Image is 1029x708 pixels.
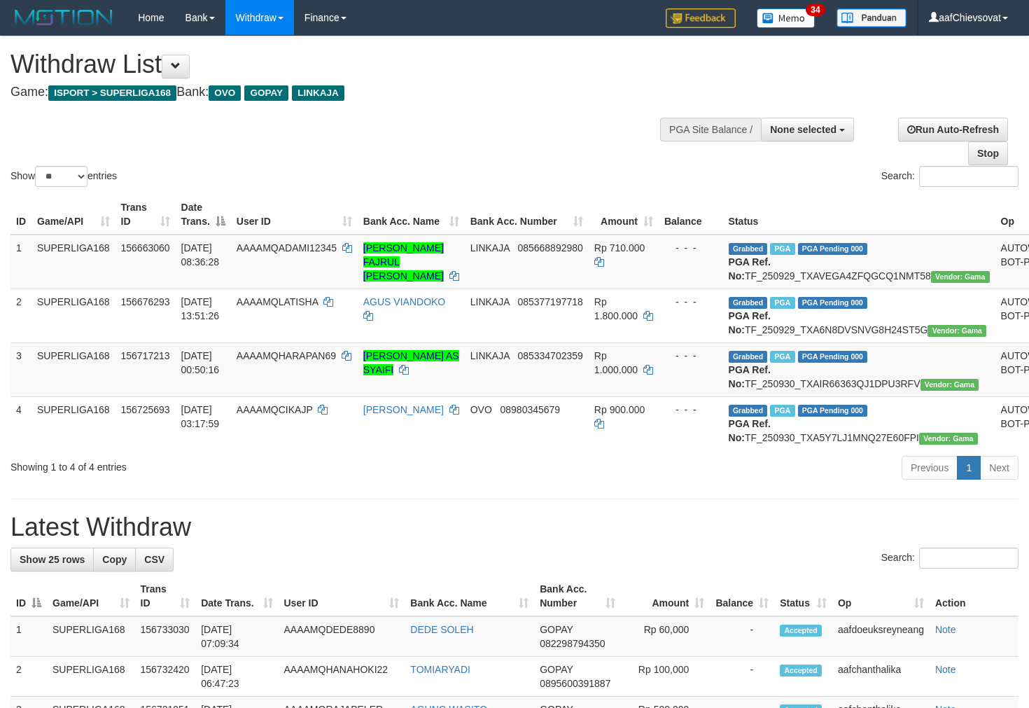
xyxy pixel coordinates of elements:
[47,576,135,616] th: Game/API: activate to sort column ascending
[664,403,717,417] div: - - -
[780,665,822,676] span: Accepted
[770,243,794,255] span: Marked by aafchhiseyha
[195,576,278,616] th: Date Trans.: activate to sort column ascending
[121,296,170,307] span: 156676293
[10,454,419,474] div: Showing 1 to 4 of 4 entries
[729,256,771,282] b: PGA Ref. No:
[231,195,358,235] th: User ID: activate to sort column ascending
[93,548,136,571] a: Copy
[363,404,444,415] a: [PERSON_NAME]
[919,166,1018,187] input: Search:
[729,243,768,255] span: Grabbed
[517,296,582,307] span: Copy 085377197718 to clipboard
[920,379,979,391] span: Vendor URL: https://trx31.1velocity.biz
[594,404,645,415] span: Rp 900.000
[10,235,31,289] td: 1
[20,554,85,565] span: Show 25 rows
[10,166,117,187] label: Show entries
[723,396,995,450] td: TF_250930_TXA5Y7LJ1MNQ27E60FPI
[594,242,645,254] span: Rp 710.000
[798,297,868,309] span: PGA Pending
[237,296,318,307] span: AAAAMQLATISHA
[358,195,465,235] th: Bank Acc. Name: activate to sort column ascending
[244,85,288,101] span: GOPAY
[798,351,868,363] span: PGA Pending
[47,657,135,697] td: SUPERLIGA168
[115,195,176,235] th: Trans ID: activate to sort column ascending
[470,404,492,415] span: OVO
[10,342,31,396] td: 3
[729,297,768,309] span: Grabbed
[881,166,1018,187] label: Search:
[930,576,1018,616] th: Action
[935,664,956,675] a: Note
[540,638,605,649] span: Copy 082298794350 to clipboard
[770,124,836,135] span: None selected
[968,141,1008,165] a: Stop
[102,554,127,565] span: Copy
[10,50,672,78] h1: Withdraw List
[31,235,115,289] td: SUPERLIGA168
[10,7,117,28] img: MOTION_logo.png
[10,548,94,571] a: Show 25 rows
[621,576,710,616] th: Amount: activate to sort column ascending
[540,624,573,635] span: GOPAY
[10,85,672,99] h4: Game: Bank:
[729,405,768,417] span: Grabbed
[31,396,115,450] td: SUPERLIGA168
[181,350,220,375] span: [DATE] 00:50:16
[48,85,176,101] span: ISPORT > SUPERLIGA168
[121,242,170,254] span: 156663060
[836,8,906,27] img: panduan.png
[279,657,405,697] td: AAAAMQHANAHOKI22
[660,118,761,141] div: PGA Site Balance /
[710,576,774,616] th: Balance: activate to sort column ascending
[35,166,87,187] select: Showentries
[534,576,621,616] th: Bank Acc. Number: activate to sort column ascending
[10,289,31,342] td: 2
[135,616,196,657] td: 156733030
[10,396,31,450] td: 4
[919,433,978,445] span: Vendor URL: https://trx31.1velocity.biz
[292,85,344,101] span: LINKAJA
[135,657,196,697] td: 156732420
[980,456,1018,480] a: Next
[363,350,459,375] a: [PERSON_NAME] AS SYAIFI
[770,351,794,363] span: Marked by aafnonsreyleab
[47,616,135,657] td: SUPERLIGA168
[470,296,510,307] span: LINKAJA
[729,364,771,389] b: PGA Ref. No:
[176,195,231,235] th: Date Trans.: activate to sort column descending
[729,351,768,363] span: Grabbed
[723,195,995,235] th: Status
[798,405,868,417] span: PGA Pending
[780,625,822,637] span: Accepted
[902,456,958,480] a: Previous
[757,8,815,28] img: Button%20Memo.svg
[723,342,995,396] td: TF_250930_TXAIR66363QJ1DPU3RFV
[10,657,47,697] td: 2
[181,242,220,268] span: [DATE] 08:36:28
[470,350,510,361] span: LINKAJA
[806,4,825,16] span: 34
[465,195,589,235] th: Bank Acc. Number: activate to sort column ascending
[540,664,573,675] span: GOPAY
[10,195,31,235] th: ID
[517,350,582,361] span: Copy 085334702359 to clipboard
[121,350,170,361] span: 156717213
[237,242,337,254] span: AAAAMQADAMI12345
[832,576,930,616] th: Op: activate to sort column ascending
[500,404,561,415] span: Copy 08980345679 to clipboard
[723,235,995,289] td: TF_250929_TXAVEGA4ZFQGCQ1NMT58
[927,325,986,337] span: Vendor URL: https://trx31.1velocity.biz
[135,548,174,571] a: CSV
[144,554,164,565] span: CSV
[31,289,115,342] td: SUPERLIGA168
[935,624,956,635] a: Note
[410,624,473,635] a: DEDE SOLEH
[517,242,582,254] span: Copy 085668892980 to clipboard
[181,296,220,321] span: [DATE] 13:51:26
[31,195,115,235] th: Game/API: activate to sort column ascending
[761,118,854,141] button: None selected
[774,576,832,616] th: Status: activate to sort column ascending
